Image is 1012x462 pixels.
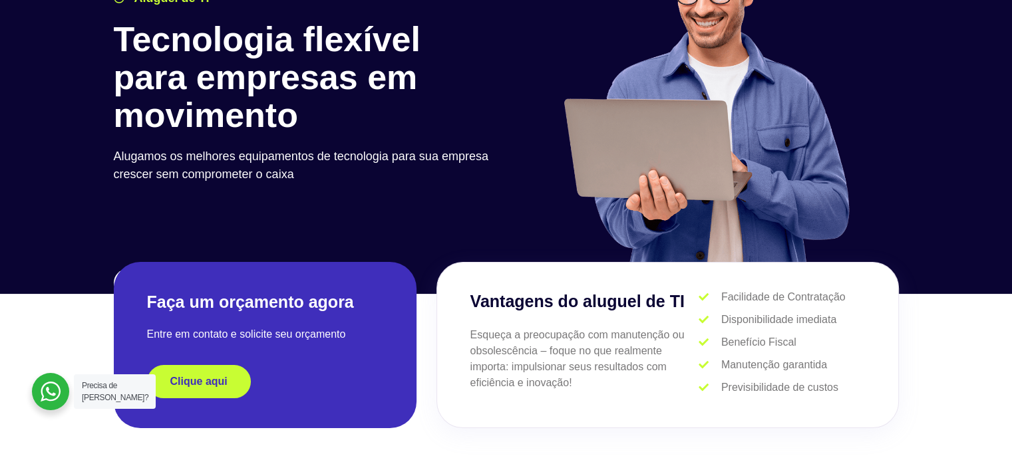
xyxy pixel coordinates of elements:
h1: Tecnologia flexível para empresas em movimento [114,21,500,135]
span: Disponibilidade imediata [718,312,836,328]
a: Clique aqui [147,365,251,398]
span: Precisa de [PERSON_NAME]? [82,381,148,402]
p: Alugamos os melhores equipamentos de tecnologia para sua empresa crescer sem comprometer o caixa [114,148,500,183]
h2: Faça um orçamento agora [147,291,383,313]
h3: Vantagens do aluguel de TI [470,289,699,314]
p: Entre em contato e solicite seu orçamento [147,326,383,342]
span: Facilidade de Contratação [718,289,846,305]
iframe: Chat Widget [945,398,1012,462]
p: Esqueça a preocupação com manutenção ou obsolescência – foque no que realmente importa: impulsion... [470,327,699,391]
span: Clique aqui [170,376,228,387]
span: Previsibilidade de custos [718,380,838,396]
span: Manutenção garantida [718,357,827,373]
div: Widget de chat [945,398,1012,462]
span: Benefício Fiscal [718,334,796,350]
